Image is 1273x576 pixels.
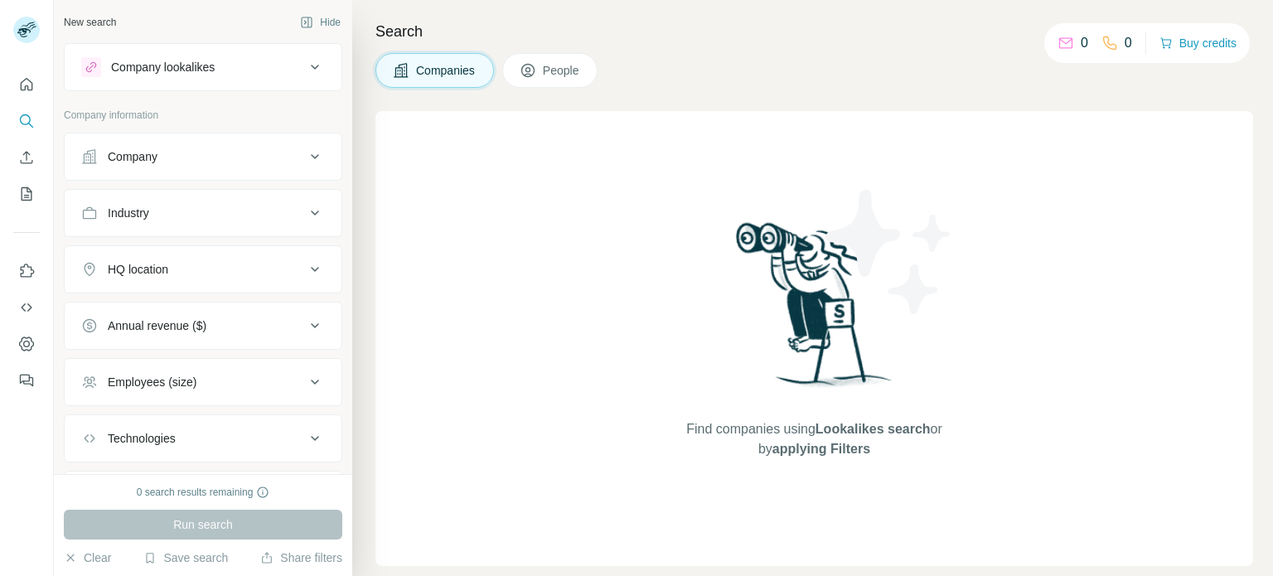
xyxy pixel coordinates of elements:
[65,193,341,233] button: Industry
[65,137,341,177] button: Company
[108,374,196,390] div: Employees (size)
[108,317,206,334] div: Annual revenue ($)
[108,148,157,165] div: Company
[64,108,342,123] p: Company information
[65,419,341,458] button: Technologies
[13,365,40,395] button: Feedback
[260,549,342,566] button: Share filters
[13,70,40,99] button: Quick start
[416,62,477,79] span: Companies
[1081,33,1088,53] p: 0
[543,62,581,79] span: People
[681,419,946,459] span: Find companies using or by
[65,249,341,289] button: HQ location
[13,143,40,172] button: Enrich CSV
[375,20,1253,43] h4: Search
[1159,31,1237,55] button: Buy credits
[65,362,341,402] button: Employees (size)
[815,177,964,327] img: Surfe Illustration - Stars
[108,205,149,221] div: Industry
[65,47,341,87] button: Company lookalikes
[13,256,40,286] button: Use Surfe on LinkedIn
[108,261,168,278] div: HQ location
[13,293,40,322] button: Use Surfe API
[65,306,341,346] button: Annual revenue ($)
[64,15,116,30] div: New search
[772,442,870,456] span: applying Filters
[13,106,40,136] button: Search
[64,549,111,566] button: Clear
[728,218,901,403] img: Surfe Illustration - Woman searching with binoculars
[816,422,931,436] span: Lookalikes search
[137,485,270,500] div: 0 search results remaining
[111,59,215,75] div: Company lookalikes
[1125,33,1132,53] p: 0
[288,10,352,35] button: Hide
[143,549,228,566] button: Save search
[13,329,40,359] button: Dashboard
[108,430,176,447] div: Technologies
[13,179,40,209] button: My lists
